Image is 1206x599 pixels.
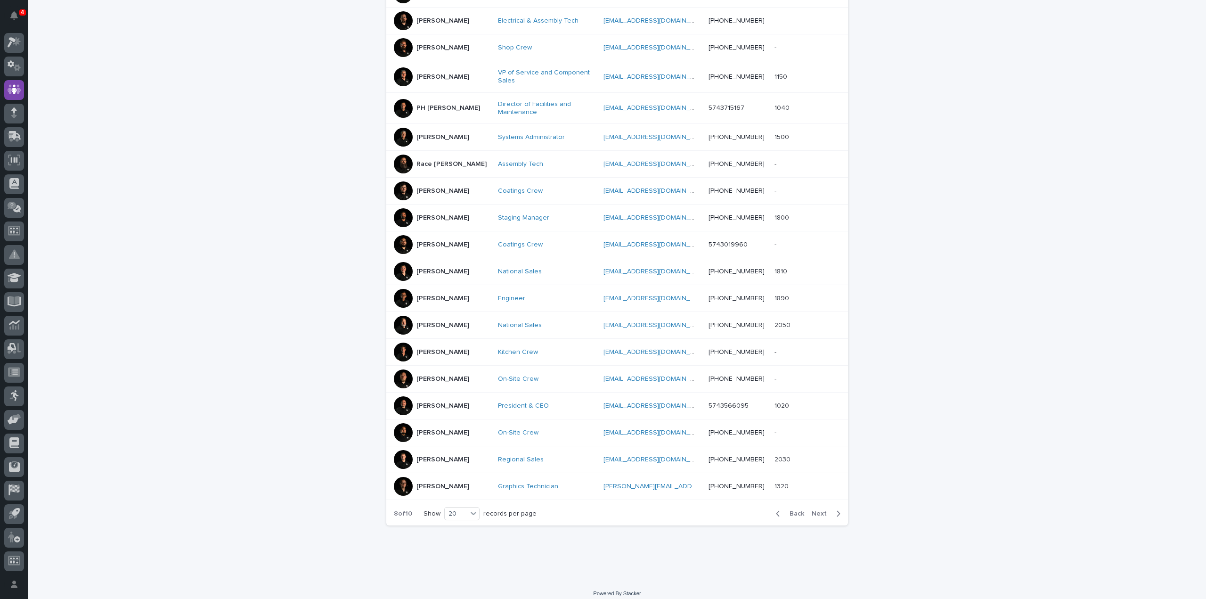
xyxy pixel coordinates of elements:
[498,69,592,85] a: VP of Service and Component Sales
[709,44,765,51] a: [PHONE_NUMBER]
[498,429,538,437] a: On-Site Crew
[774,400,791,410] p: 1020
[416,187,469,195] p: [PERSON_NAME]
[709,483,765,490] a: [PHONE_NUMBER]
[603,241,710,248] a: [EMAIL_ADDRESS][DOMAIN_NAME]
[603,74,710,80] a: [EMAIL_ADDRESS][DOMAIN_NAME]
[386,231,848,258] tr: [PERSON_NAME]Coatings Crew [EMAIL_ADDRESS][DOMAIN_NAME] 5743019960--
[4,6,24,25] button: Notifications
[386,124,848,151] tr: [PERSON_NAME]Systems Administrator [EMAIL_ADDRESS][DOMAIN_NAME] [PHONE_NUMBER]15001500
[416,268,469,276] p: [PERSON_NAME]
[498,402,549,410] a: President & CEO
[774,185,778,195] p: -
[603,295,710,302] a: [EMAIL_ADDRESS][DOMAIN_NAME]
[774,454,792,464] p: 2030
[808,509,848,518] button: Next
[603,44,710,51] a: [EMAIL_ADDRESS][DOMAIN_NAME]
[386,178,848,205] tr: [PERSON_NAME]Coatings Crew [EMAIL_ADDRESS][DOMAIN_NAME] [PHONE_NUMBER]--
[774,131,791,141] p: 1500
[386,258,848,285] tr: [PERSON_NAME]National Sales [EMAIL_ADDRESS][DOMAIN_NAME] [PHONE_NUMBER]18101810
[709,349,765,355] a: [PHONE_NUMBER]
[386,502,420,525] p: 8 of 10
[416,17,469,25] p: [PERSON_NAME]
[709,161,765,167] a: [PHONE_NUMBER]
[386,92,848,124] tr: PH [PERSON_NAME]Director of Facilities and Maintenance [EMAIL_ADDRESS][DOMAIN_NAME] 5743715167104...
[709,429,765,436] a: [PHONE_NUMBER]
[784,510,804,517] span: Back
[498,100,592,116] a: Director of Facilities and Maintenance
[21,9,24,16] p: 4
[709,268,765,275] a: [PHONE_NUMBER]
[416,160,487,168] p: Race [PERSON_NAME]
[774,239,778,249] p: -
[386,393,848,419] tr: [PERSON_NAME]President & CEO [EMAIL_ADDRESS][DOMAIN_NAME] 574356609510201020
[498,268,542,276] a: National Sales
[593,591,641,596] a: Powered By Stacker
[12,11,24,26] div: Notifications4
[416,321,469,329] p: [PERSON_NAME]
[603,402,710,409] a: [EMAIL_ADDRESS][DOMAIN_NAME]
[416,214,469,222] p: [PERSON_NAME]
[416,133,469,141] p: [PERSON_NAME]
[498,456,544,464] a: Regional Sales
[709,214,765,221] a: [PHONE_NUMBER]
[774,427,778,437] p: -
[498,160,543,168] a: Assembly Tech
[768,509,808,518] button: Back
[709,402,749,409] a: 5743566095
[498,241,543,249] a: Coatings Crew
[498,17,579,25] a: Electrical & Assembly Tech
[424,510,440,518] p: Show
[603,134,710,140] a: [EMAIL_ADDRESS][DOMAIN_NAME]
[386,8,848,34] tr: [PERSON_NAME]Electrical & Assembly Tech [EMAIL_ADDRESS][DOMAIN_NAME] [PHONE_NUMBER]--
[416,73,469,81] p: [PERSON_NAME]
[603,268,710,275] a: [EMAIL_ADDRESS][DOMAIN_NAME]
[386,419,848,446] tr: [PERSON_NAME]On-Site Crew [EMAIL_ADDRESS][DOMAIN_NAME] [PHONE_NUMBER]--
[603,161,710,167] a: [EMAIL_ADDRESS][DOMAIN_NAME]
[603,105,710,111] a: [EMAIL_ADDRESS][DOMAIN_NAME]
[812,510,832,517] span: Next
[386,446,848,473] tr: [PERSON_NAME]Regional Sales [EMAIL_ADDRESS][DOMAIN_NAME] [PHONE_NUMBER]20302030
[709,17,765,24] a: [PHONE_NUMBER]
[709,241,748,248] a: 5743019960
[603,214,710,221] a: [EMAIL_ADDRESS][DOMAIN_NAME]
[774,346,778,356] p: -
[774,293,791,303] p: 1890
[386,34,848,61] tr: [PERSON_NAME]Shop Crew [EMAIL_ADDRESS][DOMAIN_NAME] [PHONE_NUMBER]--
[709,188,765,194] a: [PHONE_NUMBER]
[386,205,848,231] tr: [PERSON_NAME]Staging Manager [EMAIL_ADDRESS][DOMAIN_NAME] [PHONE_NUMBER]18001800
[416,456,469,464] p: [PERSON_NAME]
[774,266,789,276] p: 1810
[603,376,710,382] a: [EMAIL_ADDRESS][DOMAIN_NAME]
[416,295,469,303] p: [PERSON_NAME]
[603,456,710,463] a: [EMAIL_ADDRESS][DOMAIN_NAME]
[603,349,710,355] a: [EMAIL_ADDRESS][DOMAIN_NAME]
[386,366,848,393] tr: [PERSON_NAME]On-Site Crew [EMAIL_ADDRESS][DOMAIN_NAME] [PHONE_NUMBER]--
[774,102,791,112] p: 1040
[416,402,469,410] p: [PERSON_NAME]
[774,71,789,81] p: 1150
[498,187,543,195] a: Coatings Crew
[774,320,792,329] p: 2050
[774,212,791,222] p: 1800
[483,510,537,518] p: records per page
[709,456,765,463] a: [PHONE_NUMBER]
[774,373,778,383] p: -
[774,481,790,491] p: 1320
[774,42,778,52] p: -
[416,348,469,356] p: [PERSON_NAME]
[416,375,469,383] p: [PERSON_NAME]
[416,241,469,249] p: [PERSON_NAME]
[416,429,469,437] p: [PERSON_NAME]
[774,158,778,168] p: -
[445,509,467,519] div: 20
[603,17,710,24] a: [EMAIL_ADDRESS][DOMAIN_NAME]
[709,105,744,111] a: 5743715167
[386,285,848,312] tr: [PERSON_NAME]Engineer [EMAIL_ADDRESS][DOMAIN_NAME] [PHONE_NUMBER]18901890
[498,295,525,303] a: Engineer
[603,483,761,490] a: [PERSON_NAME][EMAIL_ADDRESS][DOMAIN_NAME]
[709,376,765,382] a: [PHONE_NUMBER]
[386,473,848,500] tr: [PERSON_NAME]Graphics Technician [PERSON_NAME][EMAIL_ADDRESS][DOMAIN_NAME] [PHONE_NUMBER]13201320
[603,322,710,328] a: [EMAIL_ADDRESS][DOMAIN_NAME]
[498,133,565,141] a: Systems Administrator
